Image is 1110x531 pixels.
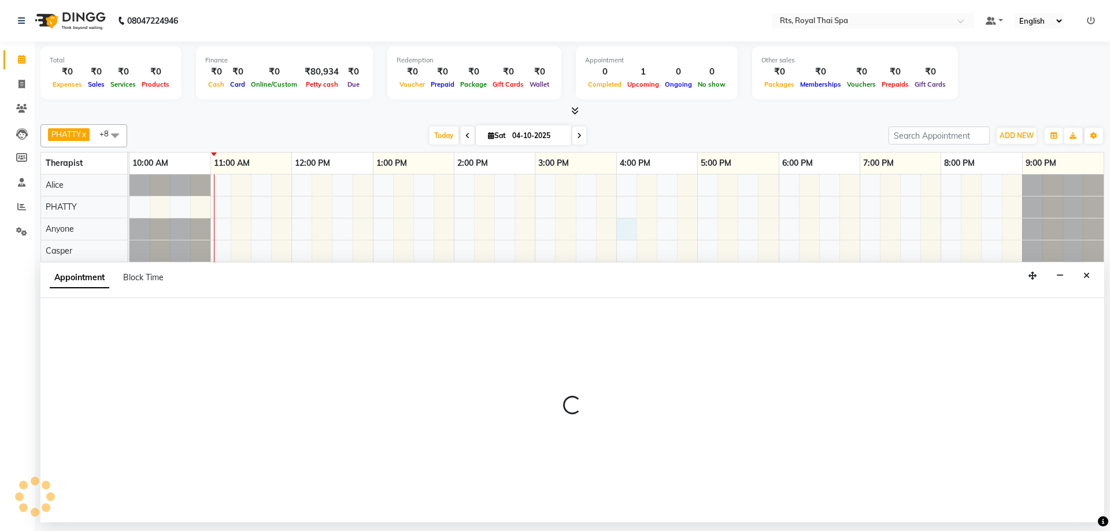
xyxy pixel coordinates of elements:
[205,55,364,65] div: Finance
[585,65,624,79] div: 0
[761,65,797,79] div: ₹0
[50,268,109,288] span: Appointment
[779,155,816,172] a: 6:00 PM
[879,65,912,79] div: ₹0
[139,65,172,79] div: ₹0
[127,5,178,37] b: 08047224946
[46,224,74,234] span: Anyone
[46,158,83,168] span: Therapist
[698,155,734,172] a: 5:00 PM
[695,80,728,88] span: No show
[761,80,797,88] span: Packages
[662,65,695,79] div: 0
[211,155,253,172] a: 11:00 AM
[46,246,72,256] span: Casper
[941,155,978,172] a: 8:00 PM
[205,65,227,79] div: ₹0
[81,129,86,139] a: x
[292,155,333,172] a: 12:00 PM
[123,272,164,283] span: Block Time
[797,65,844,79] div: ₹0
[454,155,491,172] a: 2:00 PM
[139,80,172,88] span: Products
[617,155,653,172] a: 4:00 PM
[1078,267,1095,285] button: Close
[397,55,552,65] div: Redemption
[844,80,879,88] span: Vouchers
[428,80,457,88] span: Prepaid
[509,127,567,144] input: 2025-10-04
[912,80,949,88] span: Gift Cards
[761,55,949,65] div: Other sales
[457,80,490,88] span: Package
[695,65,728,79] div: 0
[227,80,248,88] span: Card
[527,80,552,88] span: Wallet
[485,131,509,140] span: Sat
[624,80,662,88] span: Upcoming
[303,80,341,88] span: Petty cash
[50,80,85,88] span: Expenses
[46,180,64,190] span: Alice
[397,80,428,88] span: Voucher
[50,55,172,65] div: Total
[248,80,300,88] span: Online/Custom
[662,80,695,88] span: Ongoing
[397,65,428,79] div: ₹0
[490,80,527,88] span: Gift Cards
[535,155,572,172] a: 3:00 PM
[205,80,227,88] span: Cash
[912,65,949,79] div: ₹0
[1000,131,1034,140] span: ADD NEW
[490,65,527,79] div: ₹0
[585,80,624,88] span: Completed
[343,65,364,79] div: ₹0
[51,129,81,139] span: PHATTY
[860,155,897,172] a: 7:00 PM
[129,155,171,172] a: 10:00 AM
[227,65,248,79] div: ₹0
[797,80,844,88] span: Memberships
[29,5,109,37] img: logo
[1023,155,1059,172] a: 9:00 PM
[373,155,410,172] a: 1:00 PM
[844,65,879,79] div: ₹0
[585,55,728,65] div: Appointment
[300,65,343,79] div: ₹80,934
[46,202,77,212] span: PHATTY
[85,80,108,88] span: Sales
[108,65,139,79] div: ₹0
[457,65,490,79] div: ₹0
[624,65,662,79] div: 1
[889,127,990,144] input: Search Appointment
[99,129,117,138] span: +8
[879,80,912,88] span: Prepaids
[430,127,458,144] span: Today
[108,80,139,88] span: Services
[85,65,108,79] div: ₹0
[527,65,552,79] div: ₹0
[997,128,1037,144] button: ADD NEW
[345,80,362,88] span: Due
[50,65,85,79] div: ₹0
[248,65,300,79] div: ₹0
[428,65,457,79] div: ₹0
